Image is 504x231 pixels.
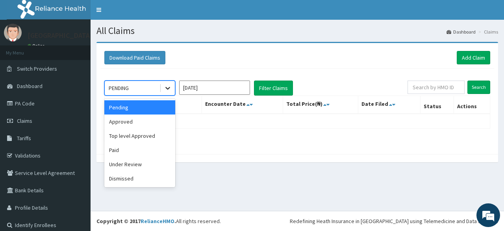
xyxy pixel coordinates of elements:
input: Search [467,81,490,94]
th: Date Filed [358,96,420,114]
th: Status [420,96,454,114]
div: Under Review [104,157,175,171]
th: Total Price(₦) [283,96,358,114]
div: Pending [104,100,175,115]
div: Redefining Heath Insurance in [GEOGRAPHIC_DATA] using Telemedicine and Data Science! [290,217,498,225]
span: Switch Providers [17,65,57,72]
th: Name [105,96,202,114]
button: Download Paid Claims [104,51,165,64]
input: Search by HMO ID [408,81,465,94]
div: Top level Approved [104,129,175,143]
img: User Image [4,24,22,41]
a: Add Claim [457,51,490,64]
th: Encounter Date [202,96,283,114]
h1: All Claims [96,26,498,36]
a: RelianceHMO [141,218,174,225]
a: Online [28,43,46,49]
strong: Copyright © 2017 . [96,218,176,225]
span: Dashboard [17,83,43,90]
input: Select Month and Year [179,81,250,95]
div: PENDING [109,84,129,92]
p: [GEOGRAPHIC_DATA] [28,32,93,39]
div: Dismissed [104,171,175,186]
span: Tariffs [17,135,31,142]
div: Paid [104,143,175,157]
footer: All rights reserved. [91,211,504,231]
li: Claims [476,28,498,35]
th: Actions [454,96,490,114]
div: Approved [104,115,175,129]
button: Filter Claims [254,81,293,96]
span: Claims [17,117,32,124]
a: Dashboard [447,28,476,35]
